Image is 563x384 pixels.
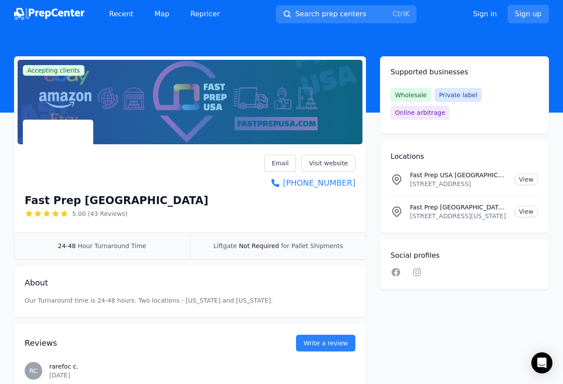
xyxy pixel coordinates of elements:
[264,155,296,172] a: Email
[72,209,128,218] span: 5.00 (43 Reviews)
[392,10,405,18] kbd: Ctrl
[183,5,227,23] a: Repricer
[405,10,410,18] kbd: K
[14,8,84,20] img: PrepCenter
[435,88,482,102] span: Private label
[264,177,355,189] a: [PHONE_NUMBER]
[49,372,70,379] time: [DATE]
[25,121,91,188] img: Fast Prep USA
[514,206,538,217] a: View
[410,171,507,179] p: Fast Prep USA [GEOGRAPHIC_DATA]
[25,337,268,349] h2: Reviews
[29,368,38,374] span: RC
[25,194,208,208] h1: Fast Prep [GEOGRAPHIC_DATA]
[391,106,450,120] span: Online arbitrage
[410,179,507,188] p: [STREET_ADDRESS]
[410,212,507,220] p: [STREET_ADDRESS][US_STATE]
[58,242,76,249] span: 24-48
[49,362,355,371] h3: rarefoc c.
[78,242,146,249] span: Hour Turnaround Time
[391,88,431,102] span: Wholesale
[508,5,549,23] a: Sign up
[147,5,176,23] a: Map
[281,242,343,249] span: for Pallet Shipments
[531,352,552,373] div: Open Intercom Messenger
[23,65,84,76] span: Accepting clients
[25,277,355,289] h2: About
[276,5,417,23] button: Search prep centersCtrlK
[410,203,507,212] p: Fast Prep [GEOGRAPHIC_DATA] Location
[295,9,366,19] span: Search prep centers
[391,250,538,261] h2: Social profiles
[301,155,355,172] a: Visit website
[102,5,140,23] a: Recent
[25,296,355,305] p: Our Turnaround time is 24-48 hours. Two locations - [US_STATE] and [US_STATE].
[514,174,538,185] a: View
[239,242,279,249] span: Not Required
[296,335,355,351] a: Write a review
[391,151,538,162] h2: Locations
[213,242,237,249] span: Liftgate
[391,67,538,77] h2: Supported businesses
[473,9,497,19] a: Sign in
